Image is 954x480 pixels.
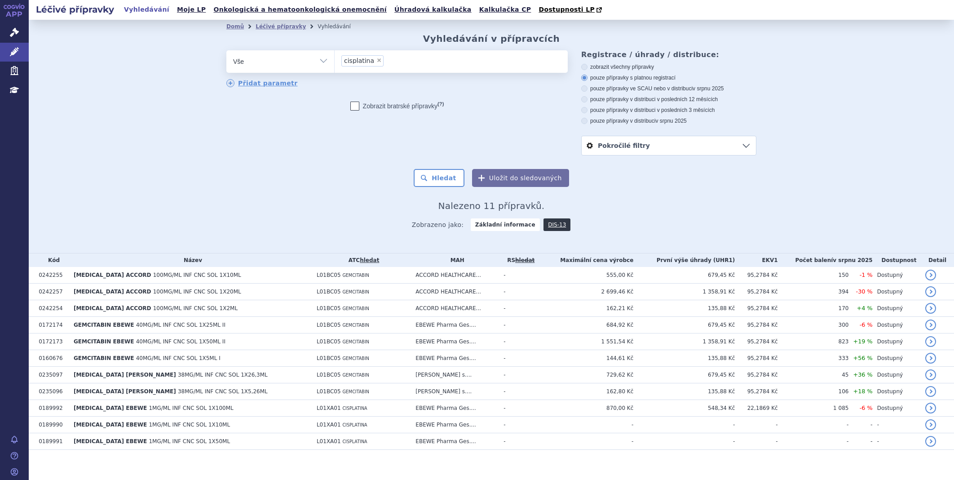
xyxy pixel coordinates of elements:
td: 333 [778,350,849,367]
span: cisplatina [344,58,374,64]
span: Dostupnosti LP [539,6,595,13]
a: detail [925,353,936,364]
td: - [499,383,538,400]
th: RS [499,253,538,267]
span: v srpnu 2025 [833,257,872,263]
td: 22,1869 Kč [735,400,777,417]
td: EBEWE Pharma Ges.... [411,317,499,333]
span: L01BC05 [317,372,341,378]
label: pouze přípravky ve SCAU nebo v distribuci [581,85,756,92]
td: - [778,433,849,450]
span: [MEDICAL_DATA] [PERSON_NAME] [74,388,176,395]
th: Maximální cena výrobce [538,253,633,267]
td: 0160676 [34,350,69,367]
h3: Registrace / úhrady / distribuce: [581,50,756,59]
del: hledat [515,257,534,263]
td: Dostupný [873,267,921,284]
span: GEMCITABIN [342,389,369,394]
td: EBEWE Pharma Ges.... [411,333,499,350]
td: - [778,417,849,433]
span: -30 % [856,288,873,295]
a: Moje LP [174,4,208,16]
span: GEMCITABIN [342,356,369,361]
a: detail [925,386,936,397]
span: 100MG/ML INF CNC SOL 1X2ML [153,305,238,311]
td: [PERSON_NAME] s.... [411,367,499,383]
span: GEMCITABIN [342,323,369,328]
td: 162,21 Kč [538,300,633,317]
td: - [538,433,633,450]
td: 679,45 Kč [633,367,735,383]
th: MAH [411,253,499,267]
span: 100MG/ML INF CNC SOL 1X10ML [153,272,241,278]
td: 0189991 [34,433,69,450]
span: L01BC05 [317,272,341,278]
td: Dostupný [873,383,921,400]
td: Dostupný [873,300,921,317]
label: Zobrazit bratrské přípravky [350,102,444,111]
td: 150 [778,267,849,284]
td: - [499,284,538,300]
th: Kód [34,253,69,267]
span: [MEDICAL_DATA] ACCORD [74,272,151,278]
td: Dostupný [873,350,921,367]
span: +18 % [853,388,872,395]
a: detail [925,320,936,330]
a: Pokročilé filtry [582,136,756,155]
td: EBEWE Pharma Ges.... [411,433,499,450]
td: 106 [778,383,849,400]
span: GEMCITABIN EBEWE [74,355,134,361]
span: 1MG/ML INF CNC SOL 1X50ML [149,438,230,444]
td: - [499,300,538,317]
td: - [538,417,633,433]
label: zobrazit všechny přípravky [581,63,756,71]
span: L01XA01 [317,438,341,444]
span: v srpnu 2025 [693,85,724,92]
label: pouze přípravky s platnou registrací [581,74,756,81]
td: 95,2784 Kč [735,300,777,317]
td: EBEWE Pharma Ges.... [411,400,499,417]
span: CISPLATINA [342,406,367,411]
td: EBEWE Pharma Ges.... [411,350,499,367]
th: První výše úhrady (UHR1) [633,253,735,267]
a: Léčivé přípravky [256,23,306,30]
span: -1 % [860,271,873,278]
td: - [499,267,538,284]
span: L01BC05 [317,289,341,295]
abbr: (?) [437,101,444,107]
td: 95,2784 Kč [735,317,777,333]
a: hledat [360,257,379,263]
a: Kalkulačka CP [477,4,534,16]
td: - [499,333,538,350]
span: CISPLATINA [342,422,367,427]
td: 95,2784 Kč [735,267,777,284]
td: - [735,417,777,433]
span: × [376,58,382,63]
td: 1 085 [778,400,849,417]
button: Hledat [414,169,464,187]
a: Vyhledávání [121,4,172,16]
span: GEMCITABIN [342,306,369,311]
a: detail [925,436,936,447]
span: [MEDICAL_DATA] EBEWE [74,438,147,444]
span: 38MG/ML INF CNC SOL 1X5,26ML [178,388,268,395]
span: GEMCITABIN [342,373,369,378]
a: Domů [226,23,244,30]
td: - [499,417,538,433]
td: 0172173 [34,333,69,350]
label: pouze přípravky v distribuci v posledních 3 měsících [581,107,756,114]
button: Uložit do sledovaných [472,169,569,187]
td: Dostupný [873,284,921,300]
td: - [848,417,872,433]
strong: Základní informace [471,218,540,231]
th: ATC [312,253,411,267]
td: 95,2784 Kč [735,367,777,383]
span: +56 % [853,355,872,361]
label: pouze přípravky v distribuci v posledních 12 měsících [581,96,756,103]
td: 0189992 [34,400,69,417]
a: Onkologická a hematoonkologická onemocnění [211,4,389,16]
span: GEMCITABIN [342,289,369,294]
td: 0235097 [34,367,69,383]
td: 1 551,54 Kč [538,333,633,350]
span: L01BC05 [317,322,341,328]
